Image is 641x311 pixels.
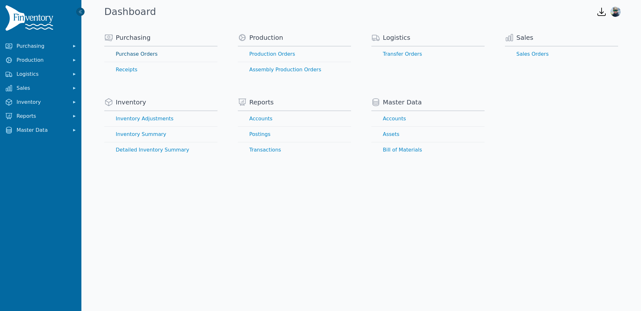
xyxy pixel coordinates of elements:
a: Assets [371,127,485,142]
span: Logistics [17,70,67,78]
a: Detailed Inventory Summary [104,142,217,158]
img: Finventory [5,5,56,33]
span: Purchasing [116,33,150,42]
button: Production [3,54,79,67]
a: Transfer Orders [371,46,485,62]
a: Inventory Summary [104,127,217,142]
span: Sales [516,33,533,42]
span: Purchasing [17,42,67,50]
button: Reports [3,110,79,123]
button: Sales [3,82,79,95]
span: Production [17,56,67,64]
span: Inventory [116,98,146,107]
a: Inventory Adjustments [104,111,217,126]
a: Postings [238,127,351,142]
a: Production Orders [238,46,351,62]
a: Purchase Orders [104,46,217,62]
img: Karina Wright [610,7,621,17]
a: Sales Orders [505,46,618,62]
a: Accounts [238,111,351,126]
button: Inventory [3,96,79,109]
span: Inventory [17,98,67,106]
button: Purchasing [3,40,79,53]
span: Master Data [383,98,422,107]
h1: Dashboard [104,6,156,18]
a: Accounts [371,111,485,126]
span: Reports [249,98,274,107]
span: Sales [17,84,67,92]
span: Master Data [17,126,67,134]
span: Reports [17,112,67,120]
button: Logistics [3,68,79,81]
a: Assembly Production Orders [238,62,351,77]
a: Bill of Materials [371,142,485,158]
span: Logistics [383,33,410,42]
a: Receipts [104,62,217,77]
button: Master Data [3,124,79,137]
a: Transactions [238,142,351,158]
span: Production [249,33,283,42]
